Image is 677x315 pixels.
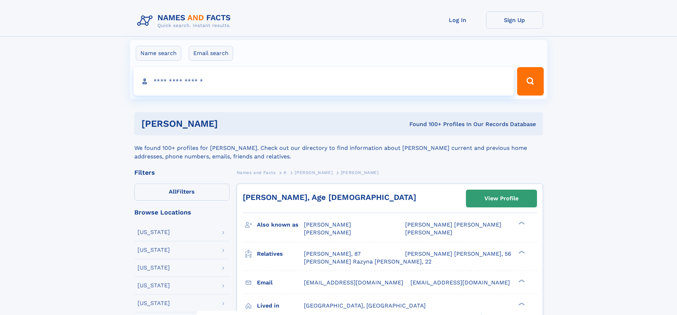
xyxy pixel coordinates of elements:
h3: Email [257,277,304,289]
span: [EMAIL_ADDRESS][DOMAIN_NAME] [410,279,510,286]
h3: Lived in [257,300,304,312]
div: We found 100+ profiles for [PERSON_NAME]. Check out our directory to find information about [PERS... [134,135,543,161]
input: search input [134,67,514,96]
a: [PERSON_NAME], Age [DEMOGRAPHIC_DATA] [243,193,416,202]
div: [US_STATE] [138,283,170,288]
a: Log In [429,11,486,29]
a: [PERSON_NAME] Razyna [PERSON_NAME], 22 [304,258,431,266]
div: ❯ [517,302,525,306]
span: [PERSON_NAME] [304,229,351,236]
label: Filters [134,184,230,201]
span: [PERSON_NAME] [405,229,452,236]
span: [EMAIL_ADDRESS][DOMAIN_NAME] [304,279,403,286]
label: Name search [136,46,181,61]
div: ❯ [517,278,525,283]
span: [PERSON_NAME] [341,170,379,175]
h1: [PERSON_NAME] [141,119,314,128]
span: All [169,188,176,195]
img: Logo Names and Facts [134,11,237,31]
a: Names and Facts [237,168,276,177]
div: ❯ [517,250,525,254]
div: [US_STATE] [138,300,170,306]
a: [PERSON_NAME] [295,168,333,177]
div: [US_STATE] [138,247,170,253]
div: Browse Locations [134,209,230,216]
div: Found 100+ Profiles In Our Records Database [313,120,536,128]
a: K [284,168,287,177]
span: [PERSON_NAME] [PERSON_NAME] [405,221,501,228]
h3: Also known as [257,219,304,231]
a: [PERSON_NAME], 87 [304,250,361,258]
div: [US_STATE] [138,229,170,235]
div: Filters [134,169,230,176]
span: [PERSON_NAME] [304,221,351,228]
div: ❯ [517,221,525,226]
button: Search Button [517,67,543,96]
h3: Relatives [257,248,304,260]
div: [US_STATE] [138,265,170,271]
label: Email search [189,46,233,61]
span: [GEOGRAPHIC_DATA], [GEOGRAPHIC_DATA] [304,302,426,309]
a: View Profile [466,190,537,207]
a: [PERSON_NAME] [PERSON_NAME], 56 [405,250,511,258]
a: Sign Up [486,11,543,29]
div: View Profile [484,190,519,207]
span: [PERSON_NAME] [295,170,333,175]
span: K [284,170,287,175]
